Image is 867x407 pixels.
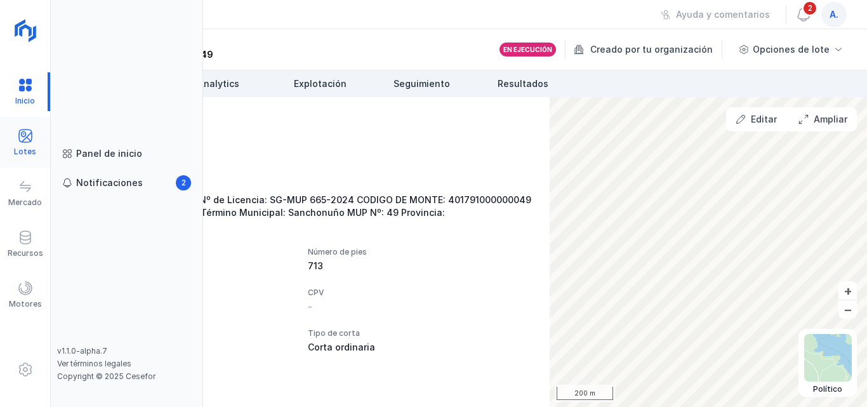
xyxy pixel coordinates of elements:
div: Detalles generales [66,112,534,125]
a: Resultados [472,70,574,97]
div: - [308,300,312,313]
img: political.webp [804,334,852,382]
button: Ayuda y comentarios [652,4,778,25]
a: Explotación [269,70,371,97]
div: Corta ordinaria [308,341,534,354]
span: 2 [802,1,817,16]
div: Objeto del lote [66,181,534,191]
a: Notificaciones2 [57,171,196,194]
span: Resultados [498,77,548,90]
div: 713 [308,260,534,272]
div: Recursos [8,248,43,258]
span: Seguimiento [394,77,450,90]
div: Opciones de lote [753,43,830,56]
button: Editar [727,109,785,130]
a: Analytics [168,70,269,97]
div: Ayuda y comentarios [676,8,770,21]
div: Motores [9,299,42,309]
div: Panel de inicio [76,147,142,160]
div: Editar [751,113,777,126]
span: 2 [176,175,191,190]
div: Lotes [14,147,36,157]
div: Lote Nª: 01OR-2024-MAD-49 Nº de Licencia: SG-MUP 665-2024 CODIGO DE MONTE: 401791000000049 Nombre... [66,194,534,232]
div: Ampliar [814,113,847,126]
img: logoRight.svg [10,15,41,46]
div: Tipo de corta [308,328,534,338]
div: Copyright © 2025 Cesefor [57,371,196,382]
div: En ejecución [503,45,552,54]
a: Panel de inicio [57,142,196,165]
span: Explotación [294,77,347,90]
div: Notificaciones [76,177,143,189]
div: Político [804,384,852,394]
div: v1.1.0-alpha.7 [57,346,196,356]
span: a. [830,8,838,21]
button: Ampliar [790,109,856,130]
a: Ver términos legales [57,359,131,368]
button: + [838,281,857,300]
div: Creado por tu organización [574,40,724,59]
a: Seguimiento [371,70,472,97]
div: Mercado [8,197,42,208]
div: Número de pies [308,247,534,257]
div: CPV [308,288,534,298]
button: – [838,300,857,319]
span: Analytics [197,77,239,90]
